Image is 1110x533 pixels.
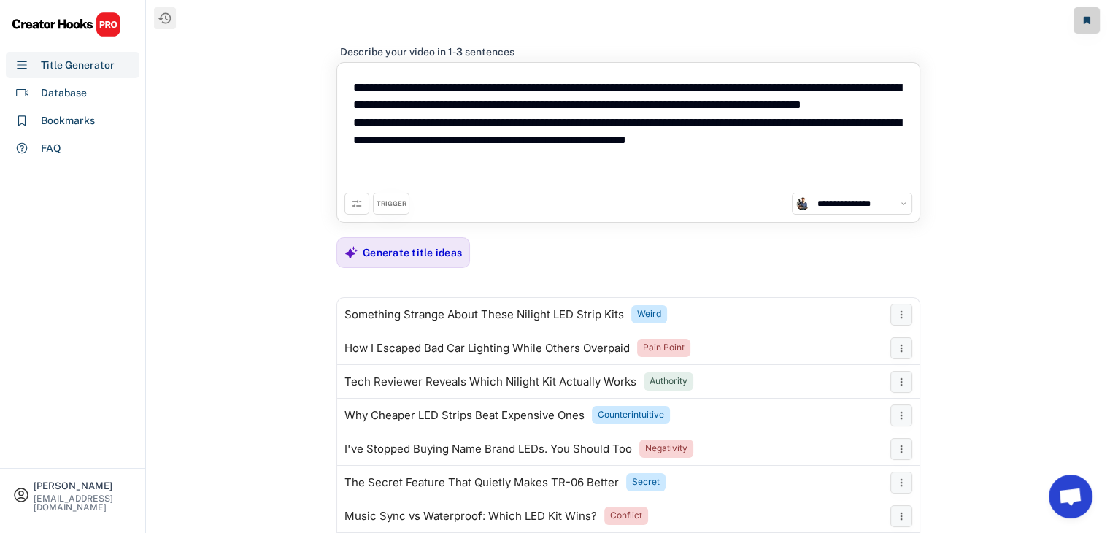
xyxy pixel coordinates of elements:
div: How I Escaped Bad Car Lighting While Others Overpaid [344,342,630,354]
div: Music Sync vs Waterproof: Which LED Kit Wins? [344,510,597,522]
div: Counterintuitive [598,409,664,421]
a: Open chat [1049,475,1092,518]
div: I've Stopped Buying Name Brand LEDs. You Should Too [344,443,632,455]
div: Why Cheaper LED Strips Beat Expensive Ones [344,410,585,421]
div: FAQ [41,141,61,156]
div: Authority [650,375,687,388]
img: unnamed.jpg [796,197,809,210]
img: CHPRO%20Logo.svg [12,12,121,37]
div: Generate title ideas [363,246,462,259]
div: Database [41,85,87,101]
div: Pain Point [643,342,685,354]
div: Conflict [610,510,642,522]
div: Bookmarks [41,113,95,129]
div: [EMAIL_ADDRESS][DOMAIN_NAME] [34,494,133,512]
div: Negativity [645,442,687,455]
div: Secret [632,476,660,488]
div: Something Strange About These Nilight LED Strip Kits [344,309,624,321]
div: [PERSON_NAME] [34,481,133,491]
div: Weird [637,308,661,321]
div: Tech Reviewer Reveals Which Nilight Kit Actually Works [344,376,636,388]
div: Title Generator [41,58,115,73]
div: TRIGGER [377,199,406,209]
div: Describe your video in 1-3 sentences [340,45,514,58]
div: The Secret Feature That Quietly Makes TR-06 Better [344,477,619,488]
